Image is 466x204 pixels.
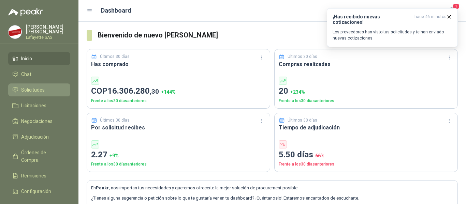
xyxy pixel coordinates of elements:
[100,117,130,124] p: Últimos 30 días
[110,153,119,158] span: + 9 %
[91,161,266,168] p: Frente a los 30 días anteriores
[288,117,317,124] p: Últimos 30 días
[91,85,266,98] p: COP
[98,30,458,41] h3: Bienvenido de nuevo [PERSON_NAME]
[26,25,70,34] p: [PERSON_NAME] [PERSON_NAME]
[8,83,70,96] a: Solicitudes
[91,60,266,68] h3: Has comprado
[333,29,452,41] p: Los proveedores han visto tus solicitudes y te han enviado nuevas cotizaciones.
[101,6,131,15] h1: Dashboard
[8,185,70,198] a: Configuración
[288,53,317,60] p: Últimos 30 días
[161,89,176,95] span: + 144 %
[100,53,130,60] p: Últimos 30 días
[8,146,70,167] a: Órdenes de Compra
[150,88,159,95] span: ,30
[8,52,70,65] a: Inicio
[279,161,453,168] p: Frente a los 30 días anteriores
[8,169,70,182] a: Remisiones
[8,115,70,128] a: Negociaciones
[21,149,64,164] span: Órdenes de Compra
[21,102,46,109] span: Licitaciones
[279,85,453,98] p: 20
[107,86,159,96] span: 16.306.280
[315,153,324,158] span: 66 %
[21,55,32,62] span: Inicio
[333,14,412,25] h3: ¡Has recibido nuevas cotizaciones!
[91,185,453,191] p: En , nos importan tus necesidades y queremos ofrecerte la mejor solución de procurement posible.
[8,99,70,112] a: Licitaciones
[21,70,31,78] span: Chat
[414,14,447,25] span: hace 46 minutos
[279,148,453,161] p: 5.50 días
[290,89,305,95] span: + 234 %
[279,60,453,68] h3: Compras realizadas
[446,5,458,17] button: 1
[26,35,70,40] p: Lafayette SAS
[91,148,266,161] p: 2.27
[327,8,458,47] button: ¡Has recibido nuevas cotizaciones!hace 46 minutos Los proveedores han visto tus solicitudes y te ...
[9,26,21,38] img: Company Logo
[21,86,45,94] span: Solicitudes
[21,117,53,125] span: Negociaciones
[21,172,46,179] span: Remisiones
[8,130,70,143] a: Adjudicación
[279,123,453,132] h3: Tiempo de adjudicación
[8,68,70,81] a: Chat
[91,98,266,104] p: Frente a los 30 días anteriores
[91,195,453,202] p: ¿Tienes alguna sugerencia o petición sobre lo que te gustaría ver en tu dashboard? ¡Cuéntanoslo! ...
[452,3,460,10] span: 1
[21,133,49,141] span: Adjudicación
[8,8,43,16] img: Logo peakr
[91,123,266,132] h3: Por solicitud recibes
[279,98,453,104] p: Frente a los 30 días anteriores
[96,185,109,190] b: Peakr
[21,188,51,195] span: Configuración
